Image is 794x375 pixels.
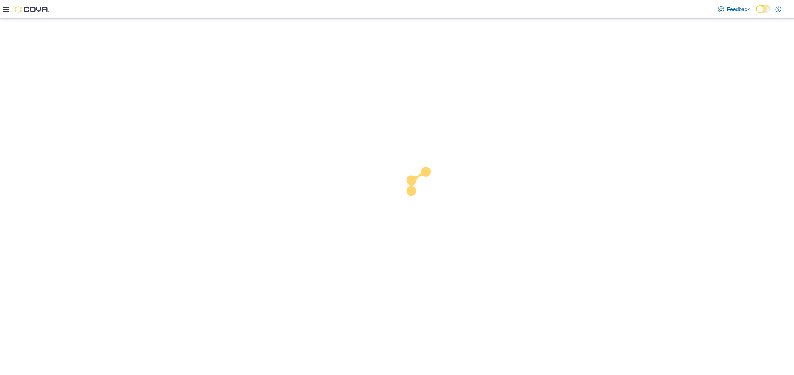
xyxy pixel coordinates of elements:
img: cova-loader [397,161,453,217]
span: Feedback [727,6,750,13]
img: Cova [15,6,49,13]
a: Feedback [715,2,753,17]
input: Dark Mode [756,5,772,13]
